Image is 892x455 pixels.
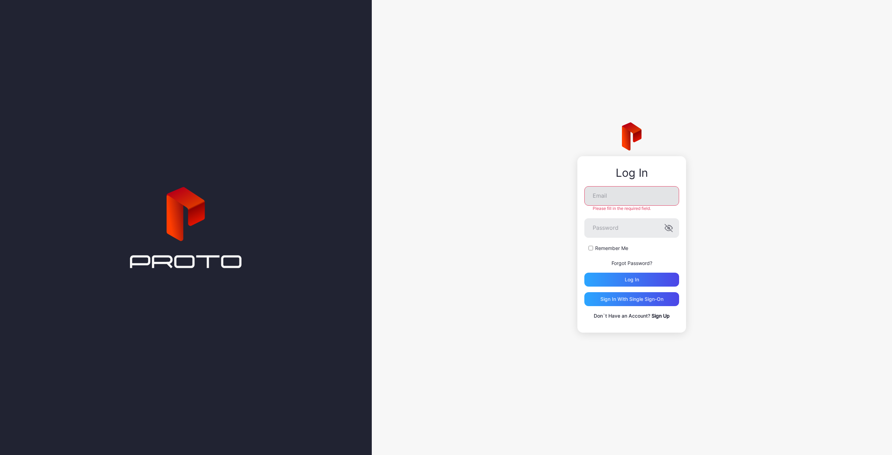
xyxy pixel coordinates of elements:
div: Please fill in the required field. [584,206,679,211]
button: Log in [584,273,679,287]
label: Remember Me [595,245,628,252]
input: Email [584,186,679,206]
div: Log In [584,167,679,179]
div: Sign in With Single Sign-On [600,296,663,302]
a: Sign Up [652,313,670,319]
div: Log in [625,277,639,282]
p: Don`t Have an Account? [584,312,679,320]
button: Sign in With Single Sign-On [584,292,679,306]
input: Password [584,218,679,238]
button: Password [664,224,673,232]
a: Forgot Password? [612,260,652,266]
